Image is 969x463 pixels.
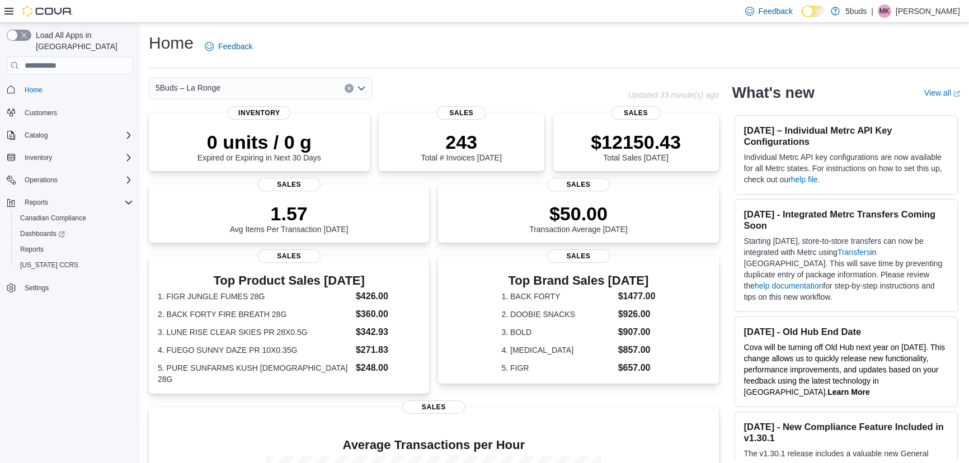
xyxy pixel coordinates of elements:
dd: $360.00 [356,308,420,321]
p: $50.00 [529,202,628,225]
span: Sales [547,178,610,191]
dt: 3. BOLD [501,327,613,338]
button: Catalog [2,127,138,143]
dt: 4. [MEDICAL_DATA] [501,344,613,356]
a: [US_STATE] CCRS [16,258,83,272]
div: Total Sales [DATE] [591,131,681,162]
dt: 4. FUEGO SUNNY DAZE PR 10X0.35G [158,344,351,356]
a: help documentation [755,281,823,290]
dt: 2. DOOBIE SNACKS [501,309,613,320]
span: Settings [25,284,49,292]
a: View allExternal link [924,88,960,97]
p: | [871,4,873,18]
span: Inventory [20,151,133,164]
span: Load All Apps in [GEOGRAPHIC_DATA] [31,30,133,52]
button: Canadian Compliance [11,210,138,226]
p: Updated 33 minute(s) ago [628,91,719,100]
button: Inventory [2,150,138,166]
span: Operations [20,173,133,187]
dd: $1477.00 [618,290,656,303]
button: Inventory [20,151,57,164]
dt: 5. FIGR [501,362,613,374]
h3: Top Brand Sales [DATE] [501,274,655,287]
button: Catalog [20,129,52,142]
button: [US_STATE] CCRS [11,257,138,273]
p: 0 units / 0 g [197,131,321,153]
svg: External link [953,91,960,97]
span: Customers [20,106,133,120]
input: Dark Mode [802,6,825,17]
dt: 1. FIGR JUNGLE FUMES 28G [158,291,351,302]
span: Sales [258,178,321,191]
div: Expired or Expiring in Next 30 Days [197,131,321,162]
h4: Average Transactions per Hour [158,438,710,452]
span: Dashboards [16,227,133,240]
span: Feedback [759,6,793,17]
span: 5Buds – La Ronge [156,81,220,95]
p: 5buds [845,4,867,18]
span: Reports [25,198,48,207]
a: Canadian Compliance [16,211,91,225]
dt: 3. LUNE RISE CLEAR SKIES PR 28X0.5G [158,327,351,338]
a: Learn More [827,388,869,396]
p: 1.57 [230,202,349,225]
span: Canadian Compliance [20,214,86,223]
dt: 1. BACK FORTY [501,291,613,302]
div: Morgan Kinahan [878,4,891,18]
dd: $271.83 [356,343,420,357]
p: Starting [DATE], store-to-store transfers can now be integrated with Metrc using in [GEOGRAPHIC_D... [744,235,948,303]
dd: $926.00 [618,308,656,321]
a: Settings [20,281,53,295]
button: Customers [2,105,138,121]
div: Avg Items Per Transaction [DATE] [230,202,349,234]
dd: $248.00 [356,361,420,375]
button: Reports [11,242,138,257]
span: Operations [25,176,58,185]
a: Transfers [838,248,871,257]
img: Cova [22,6,73,17]
a: Dashboards [16,227,69,240]
span: Sales [611,106,661,120]
span: Inventory [228,106,290,120]
span: Reports [20,196,133,209]
dd: $857.00 [618,343,656,357]
h1: Home [149,32,194,54]
span: Sales [258,249,321,263]
div: Total # Invoices [DATE] [421,131,501,162]
span: Catalog [25,131,48,140]
span: Sales [547,249,610,263]
h2: What's new [732,84,815,102]
dd: $907.00 [618,325,656,339]
span: Catalog [20,129,133,142]
h3: [DATE] – Individual Metrc API Key Configurations [744,125,948,147]
span: Home [25,86,43,95]
span: Customers [25,108,57,117]
span: Canadian Compliance [16,211,133,225]
span: Sales [436,106,486,120]
span: Inventory [25,153,52,162]
dd: $657.00 [618,361,656,375]
h3: [DATE] - New Compliance Feature Included in v1.30.1 [744,421,948,443]
button: Clear input [345,84,354,93]
button: Open list of options [357,84,366,93]
p: [PERSON_NAME] [896,4,960,18]
dd: $342.93 [356,325,420,339]
button: Settings [2,280,138,296]
div: Transaction Average [DATE] [529,202,628,234]
span: MK [879,4,890,18]
a: Dashboards [11,226,138,242]
span: Feedback [218,41,252,52]
button: Operations [20,173,62,187]
button: Reports [20,196,53,209]
span: Home [20,82,133,96]
h3: [DATE] - Old Hub End Date [744,326,948,337]
span: Settings [20,281,133,295]
button: Reports [2,195,138,210]
dd: $426.00 [356,290,420,303]
a: Reports [16,243,48,256]
dt: 5. PURE SUNFARMS KUSH [DEMOGRAPHIC_DATA] 28G [158,362,351,385]
span: Dashboards [20,229,65,238]
a: Home [20,83,47,97]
